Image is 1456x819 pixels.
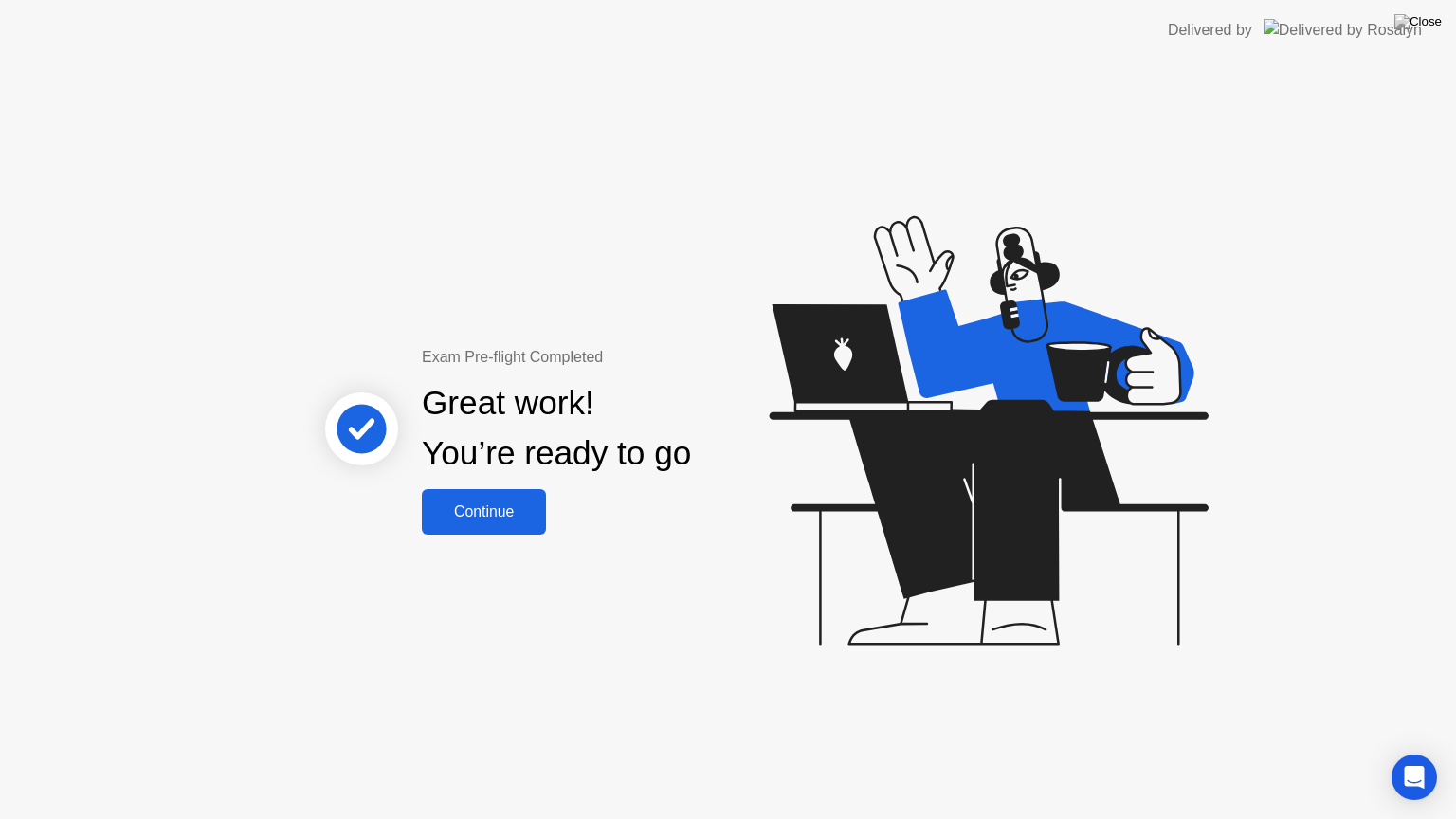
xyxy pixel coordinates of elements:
[1394,14,1442,29] img: Close
[1392,755,1437,800] div: Open Intercom Messenger
[428,503,540,520] div: Continue
[422,346,813,369] div: Exam Pre-flight Completed
[422,489,546,535] button: Continue
[1264,19,1422,41] img: Delivered by Rosalyn
[1168,19,1252,42] div: Delivered by
[422,378,691,479] div: Great work! You’re ready to go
